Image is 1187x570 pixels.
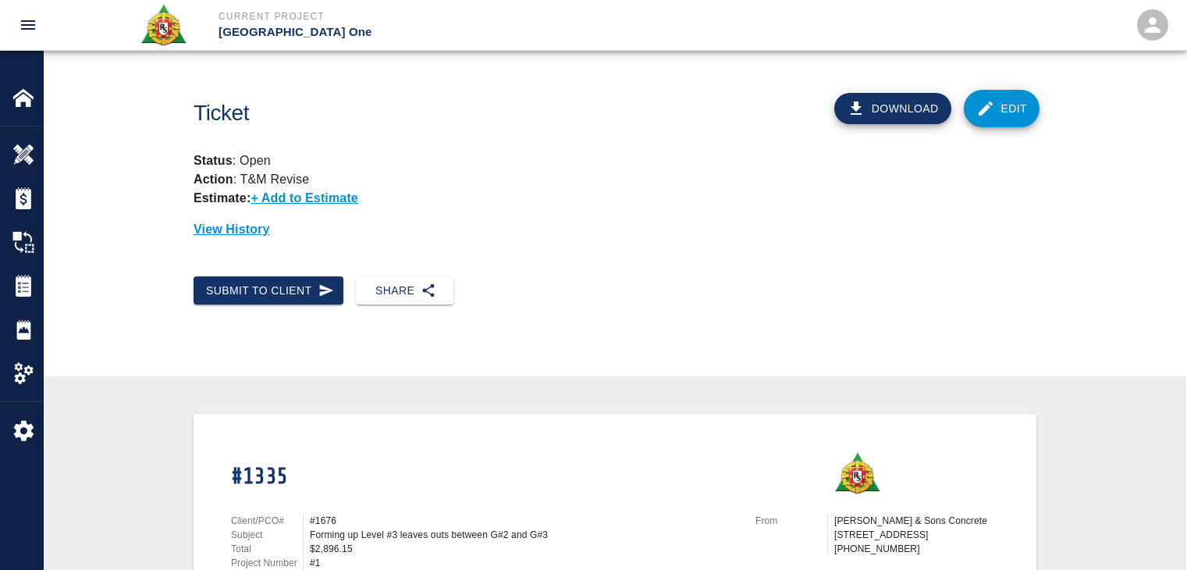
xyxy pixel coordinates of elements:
[833,451,881,495] img: Roger & Sons Concrete
[231,556,303,570] p: Project Number
[251,191,358,205] p: + Add to Estimate
[9,6,47,44] button: open drawer
[755,514,827,528] p: From
[1109,495,1187,570] iframe: Chat Widget
[310,542,737,556] div: $2,896.15
[219,23,678,41] p: [GEOGRAPHIC_DATA] One
[219,9,678,23] p: Current Project
[194,173,309,186] p: : T&M Revise
[194,191,251,205] strong: Estimate:
[194,220,1036,239] p: View History
[231,514,303,528] p: Client/PCO#
[834,514,999,528] p: [PERSON_NAME] & Sons Concrete
[356,276,453,305] button: Share
[231,528,303,542] p: Subject
[834,93,951,124] button: Download
[231,542,303,556] p: Total
[194,173,233,186] strong: Action
[834,528,999,542] p: [STREET_ADDRESS]
[834,542,999,556] p: [PHONE_NUMBER]
[964,90,1040,127] a: Edit
[194,276,343,305] button: Submit to Client
[310,528,737,542] div: Forming up Level #3 leaves outs between G#2 and G#3
[194,154,233,167] strong: Status
[310,556,737,570] div: #1
[194,101,680,126] h1: Ticket
[194,151,1036,170] p: : Open
[231,464,737,491] h1: #1335
[140,3,187,47] img: Roger & Sons Concrete
[310,514,737,528] div: #1676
